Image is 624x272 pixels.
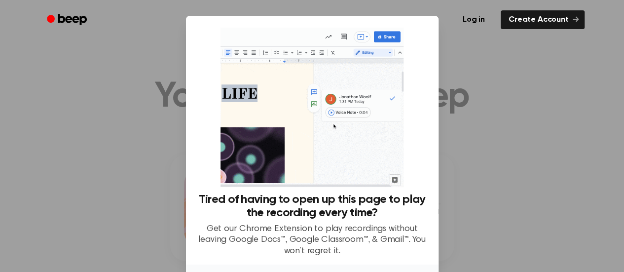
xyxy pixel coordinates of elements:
[40,10,96,30] a: Beep
[220,28,404,187] img: Beep extension in action
[501,10,585,29] a: Create Account
[453,8,495,31] a: Log in
[198,224,427,257] p: Get our Chrome Extension to play recordings without leaving Google Docs™, Google Classroom™, & Gm...
[198,193,427,220] h3: Tired of having to open up this page to play the recording every time?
